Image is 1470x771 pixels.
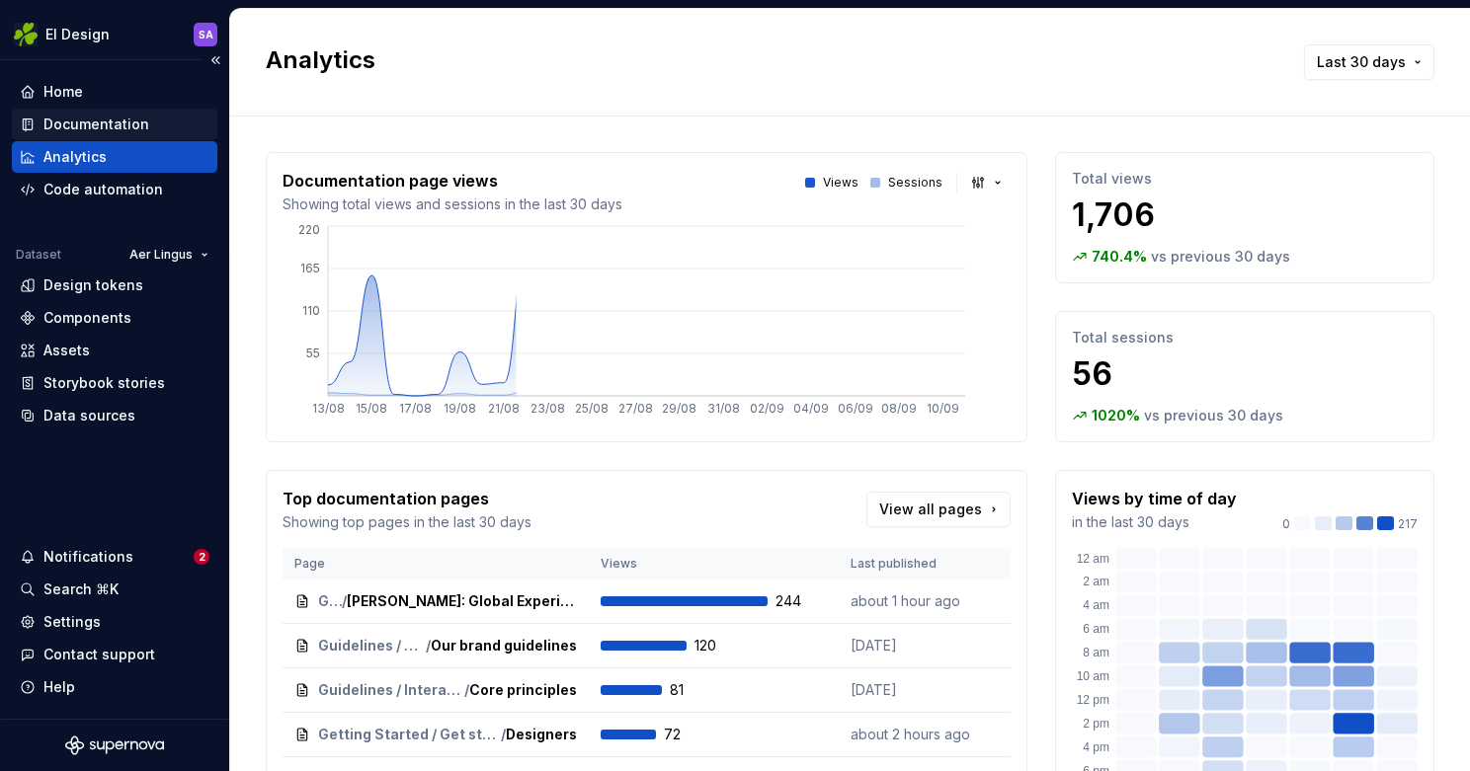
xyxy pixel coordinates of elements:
button: Last 30 days [1304,44,1434,80]
text: 12 pm [1077,693,1109,707]
tspan: 06/09 [838,401,873,416]
p: 740.4 % [1092,247,1147,267]
span: Getting Started [318,591,342,611]
p: Sessions [888,175,942,191]
p: Documentation page views [283,169,622,193]
div: Code automation [43,180,163,199]
span: Core principles [469,680,577,700]
tspan: 02/09 [750,401,784,416]
h2: Analytics [266,44,1272,76]
div: 217 [1282,516,1418,532]
p: 0 [1282,516,1290,532]
span: 72 [664,725,715,744]
tspan: 19/08 [444,401,476,416]
tspan: 04/09 [793,401,829,416]
button: Search ⌘K [12,574,217,605]
svg: Supernova Logo [65,735,164,755]
tspan: 08/09 [881,401,917,416]
p: 1,706 [1072,195,1418,235]
span: / [501,725,506,744]
text: 6 am [1083,622,1109,636]
a: Home [12,76,217,108]
tspan: 165 [300,261,320,275]
p: Showing top pages in the last 30 days [283,512,531,532]
div: Contact support [43,645,155,664]
span: 2 [194,549,209,565]
div: Storybook stories [43,373,165,393]
tspan: 25/08 [575,401,609,416]
tspan: 13/08 [312,401,345,416]
span: 120 [694,636,746,655]
tspan: 27/08 [618,401,653,416]
p: Views [823,175,858,191]
tspan: 17/08 [399,401,432,416]
div: Notifications [43,547,133,567]
tspan: 110 [302,303,320,318]
button: EI DesignSA [4,13,225,55]
a: Data sources [12,400,217,431]
p: Showing total views and sessions in the last 30 days [283,194,622,214]
a: Documentation [12,109,217,140]
text: 12 am [1077,552,1109,566]
span: 81 [670,680,721,700]
div: Components [43,308,131,328]
span: [PERSON_NAME]: Global Experience Language [347,591,577,611]
div: Dataset [16,247,61,263]
p: 56 [1072,354,1418,394]
a: Design tokens [12,270,217,301]
th: Page [283,548,589,579]
a: Settings [12,606,217,638]
span: Designers [506,725,577,744]
a: Assets [12,335,217,366]
span: Last 30 days [1317,52,1406,72]
p: about 1 hour ago [851,591,999,611]
span: View all pages [879,500,982,519]
a: Storybook stories [12,367,217,399]
p: [DATE] [851,636,999,655]
a: Components [12,302,217,334]
button: Aer Lingus [121,241,217,269]
p: about 2 hours ago [851,725,999,744]
tspan: 21/08 [488,401,520,416]
a: View all pages [866,492,1011,527]
div: Design tokens [43,275,143,295]
p: in the last 30 days [1072,512,1237,532]
a: Code automation [12,174,217,205]
img: 56b5df98-d96d-4d7e-807c-0afdf3bdaefa.png [14,23,38,46]
tspan: 23/08 [531,401,565,416]
tspan: 29/08 [662,401,696,416]
tspan: 10/09 [927,401,959,416]
text: 8 am [1083,646,1109,659]
p: Top documentation pages [283,487,531,510]
p: [DATE] [851,680,999,700]
div: SA [199,27,213,42]
p: vs previous 30 days [1144,406,1283,425]
div: Analytics [43,147,107,167]
button: Help [12,671,217,703]
div: Assets [43,341,90,360]
a: Analytics [12,141,217,173]
button: Collapse sidebar [202,46,229,74]
text: 2 am [1083,575,1109,588]
p: Total sessions [1072,328,1418,347]
div: Help [43,677,75,697]
span: / [426,636,431,655]
tspan: 55 [306,346,320,360]
div: Data sources [43,406,135,425]
text: 2 pm [1083,717,1109,731]
tspan: 15/08 [356,401,387,416]
span: Our brand guidelines [431,636,577,655]
button: Contact support [12,639,217,670]
text: 4 pm [1083,740,1109,754]
tspan: 31/08 [707,401,740,416]
button: Notifications2 [12,541,217,573]
div: EI Design [45,25,110,44]
p: 1020 % [1092,406,1140,425]
tspan: 220 [298,222,320,237]
th: Views [589,548,839,579]
p: Views by time of day [1072,487,1237,510]
span: 244 [776,591,827,611]
span: / [464,680,469,700]
span: Aer Lingus [129,247,193,263]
